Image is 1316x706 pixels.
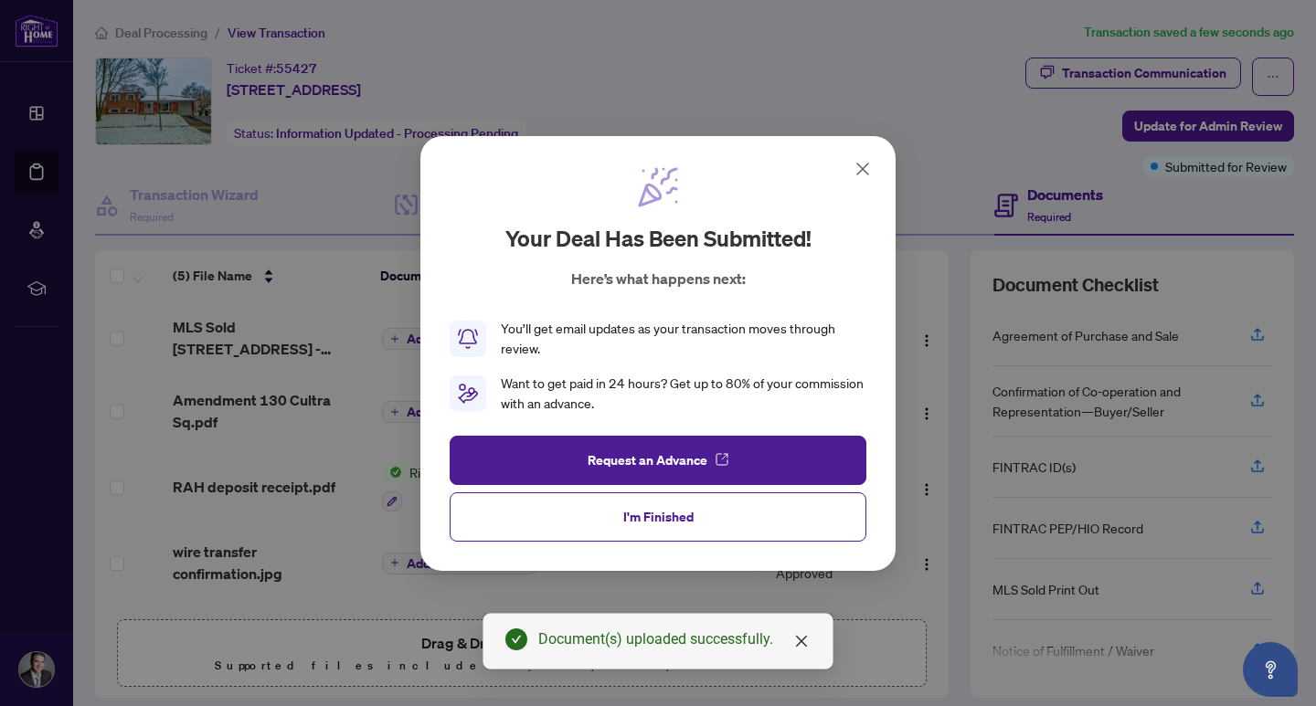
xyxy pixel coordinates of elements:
[794,634,809,648] span: close
[505,628,527,650] span: check-circle
[450,435,866,484] button: Request an Advance
[571,268,746,290] p: Here’s what happens next:
[501,374,866,414] div: Want to get paid in 24 hours? Get up to 80% of your commission with an advance.
[501,319,866,359] div: You’ll get email updates as your transaction moves through review.
[588,445,707,474] span: Request an Advance
[505,224,812,253] h2: Your deal has been submitted!
[623,501,694,531] span: I'm Finished
[538,628,811,650] div: Document(s) uploaded successfully.
[791,631,812,651] a: Close
[450,491,866,541] button: I'm Finished
[1243,642,1298,697] button: Open asap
